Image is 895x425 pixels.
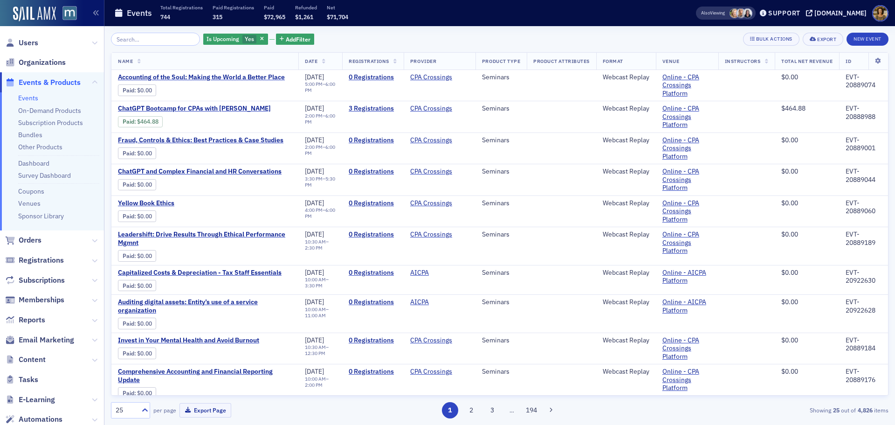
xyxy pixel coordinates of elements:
[482,269,520,277] div: Seminars
[743,8,752,18] span: Kelly Brown
[305,376,336,388] div: –
[482,230,520,239] div: Seminars
[846,269,881,285] div: EVT-20922630
[118,73,285,82] span: Accounting of the Soul: Making the World a Better Place
[19,375,38,385] span: Tasks
[410,167,452,176] a: CPA Crossings
[482,167,520,176] div: Seminars
[118,199,275,208] span: Yellow Book Ethics
[305,81,336,93] div: –
[410,336,452,345] a: CPA Crossings
[19,255,64,265] span: Registrations
[603,73,649,82] div: Webcast Replay
[410,58,436,64] span: Provider
[305,207,336,219] div: –
[276,34,314,45] button: AddFilter
[662,298,712,314] a: Online - AICPA Platform
[305,144,323,150] time: 2:00 PM
[781,268,798,277] span: $0.00
[756,36,792,42] div: Bulk Actions
[264,13,285,21] span: $72,965
[662,105,712,129] a: Online - CPA Crossings Platform
[410,105,452,113] a: CPA Crossings
[118,84,156,96] div: Paid: 0 - $0
[505,406,518,414] span: …
[410,269,429,277] a: AICPA
[701,10,710,16] div: Also
[482,136,520,145] div: Seminars
[781,104,805,112] span: $464.88
[118,230,292,247] a: Leadershift: Drive Results Through Ethical Performance Mgmnt
[781,167,798,175] span: $0.00
[305,277,336,289] div: –
[5,57,66,68] a: Organizations
[305,144,336,156] div: –
[603,105,649,113] div: Webcast Replay
[349,105,397,113] a: 3 Registrations
[803,33,843,46] button: Export
[207,35,239,42] span: Is Upcoming
[56,6,77,22] a: View Homepage
[123,252,137,259] span: :
[13,7,56,21] img: SailAMX
[603,298,649,307] div: Webcast Replay
[846,136,881,153] div: EVT-20889001
[305,282,323,289] time: 3:30 PM
[410,298,429,307] a: AICPA
[118,136,283,145] a: Fraud, Controls & Ethics: Best Practices & Case Studies
[137,181,152,188] span: $0.00
[118,105,275,113] a: ChatGPT Bootcamp for CPAs with [PERSON_NAME]
[137,118,158,125] span: $464.88
[19,275,65,286] span: Subscriptions
[160,13,170,21] span: 744
[118,348,156,359] div: Paid: 0 - $0
[846,105,881,121] div: EVT-20888988
[603,136,649,145] div: Webcast Replay
[118,336,275,345] span: Invest in Your Mental Health and Avoid Burnout
[872,5,888,21] span: Profile
[123,118,137,125] span: :
[19,57,66,68] span: Organizations
[179,403,231,418] button: Export Page
[305,175,323,182] time: 3:30 PM
[410,199,452,208] a: CPA Crossings
[305,268,324,277] span: [DATE]
[295,13,313,21] span: $1,261
[305,112,335,125] time: 6:00 PM
[123,87,134,94] a: Paid
[817,37,836,42] div: Export
[305,336,324,344] span: [DATE]
[846,199,881,216] div: EVT-20889060
[730,8,739,18] span: Rebekah Olson
[118,280,156,291] div: Paid: 0 - $0
[846,58,851,64] span: ID
[118,368,292,384] a: Comprehensive Accounting and Financial Reporting Update
[245,35,254,42] span: Yes
[118,318,156,329] div: Paid: 0 - $0
[18,143,62,151] a: Other Products
[153,406,176,414] label: per page
[137,252,152,259] span: $0.00
[781,367,798,376] span: $0.00
[305,199,324,207] span: [DATE]
[123,118,134,125] a: Paid
[18,159,49,167] a: Dashboard
[781,73,798,81] span: $0.00
[781,336,798,344] span: $0.00
[127,7,152,19] h1: Events
[123,150,134,157] a: Paid
[118,179,156,190] div: Paid: 0 - $0
[137,213,152,220] span: $0.00
[213,4,254,11] p: Paid Registrations
[846,336,881,353] div: EVT-20889184
[349,368,397,376] a: 0 Registrations
[18,118,83,127] a: Subscription Products
[19,355,46,365] span: Content
[806,10,870,16] button: [DOMAIN_NAME]
[305,144,335,156] time: 6:00 PM
[662,167,712,192] a: Online - CPA Crossings Platform
[160,4,203,11] p: Total Registrations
